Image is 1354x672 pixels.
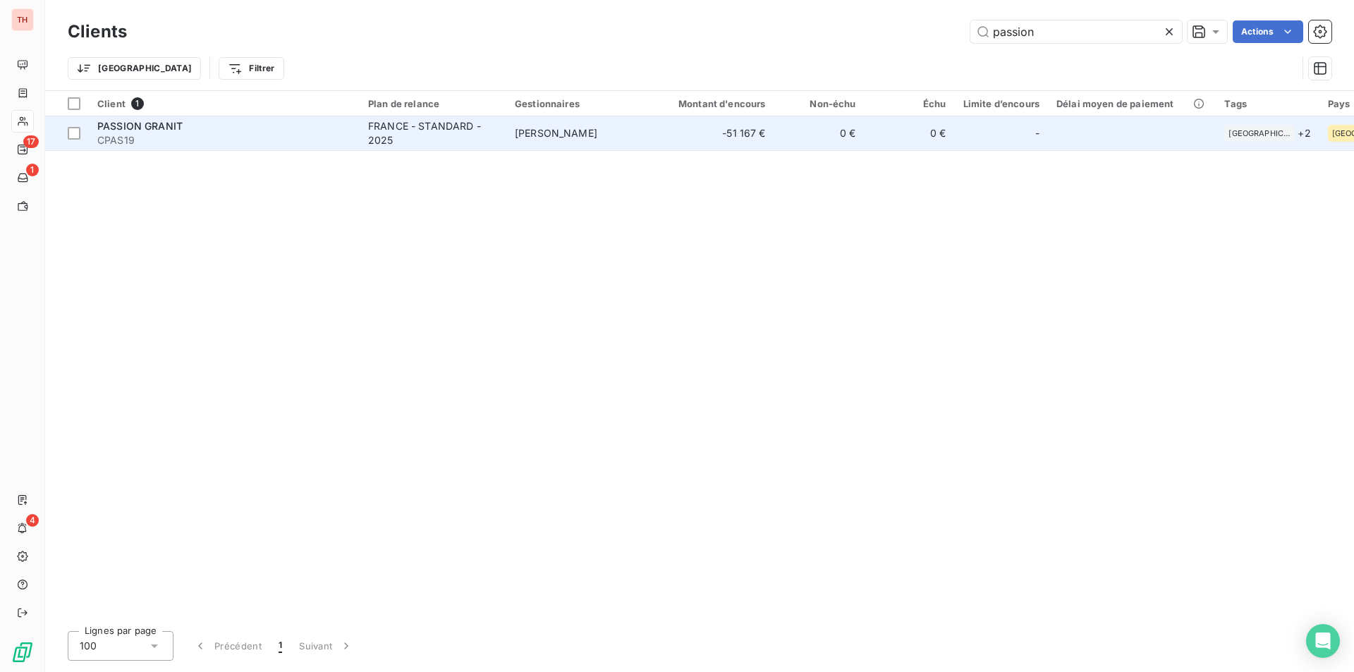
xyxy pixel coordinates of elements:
div: Open Intercom Messenger [1306,624,1340,658]
input: Rechercher [970,20,1182,43]
span: 100 [80,639,97,653]
button: Filtrer [219,57,283,80]
div: Limite d’encours [963,98,1039,109]
div: Plan de relance [368,98,498,109]
button: Suivant [291,631,362,661]
div: Délai moyen de paiement [1056,98,1207,109]
span: 1 [131,97,144,110]
span: Client [97,98,126,109]
span: [PERSON_NAME] [515,127,597,139]
span: 17 [23,135,39,148]
div: Non-échu [783,98,856,109]
h3: Clients [68,19,127,44]
button: Actions [1233,20,1303,43]
div: TH [11,8,34,31]
td: -51 167 € [653,116,774,150]
img: Logo LeanPay [11,641,34,664]
div: Échu [873,98,946,109]
div: Montant d'encours [661,98,766,109]
span: PASSION GRANIT [97,120,183,132]
span: 4 [26,514,39,527]
td: 0 € [774,116,865,150]
td: 0 € [865,116,955,150]
div: Tags [1224,98,1310,109]
div: FRANCE - STANDARD - 2025 [368,119,498,147]
span: 1 [279,639,282,653]
span: + 2 [1298,126,1310,140]
span: CPAS19 [97,133,351,147]
div: Gestionnaires [515,98,645,109]
span: - [1035,126,1039,140]
button: 1 [270,631,291,661]
button: [GEOGRAPHIC_DATA] [68,57,201,80]
span: [GEOGRAPHIC_DATA] [1228,129,1291,138]
button: Précédent [185,631,270,661]
span: 1 [26,164,39,176]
